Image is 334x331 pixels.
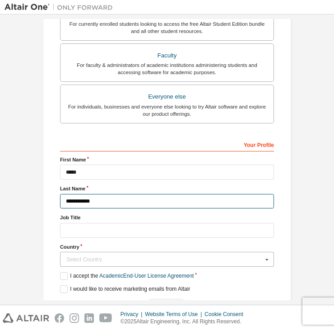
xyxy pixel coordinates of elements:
[84,313,94,323] img: linkedin.svg
[99,313,112,323] img: youtube.svg
[60,272,194,280] label: I accept the
[66,257,263,262] div: Select Country
[60,298,274,312] div: Read and acccept EULA to continue
[70,313,79,323] img: instagram.svg
[99,273,194,279] a: Academic End-User License Agreement
[66,20,268,35] div: For currently enrolled students looking to access the free Altair Student Edition bundle and all ...
[60,137,274,151] div: Your Profile
[66,103,268,118] div: For individuals, businesses and everyone else looking to try Altair software and explore our prod...
[66,90,268,103] div: Everyone else
[60,285,190,293] label: I would like to receive marketing emails from Altair
[60,185,274,192] label: Last Name
[55,313,64,323] img: facebook.svg
[121,318,249,326] p: © 2025 Altair Engineering, Inc. All Rights Reserved.
[60,214,274,221] label: Job Title
[66,49,268,62] div: Faculty
[5,3,117,12] img: Altair One
[66,61,268,76] div: For faculty & administrators of academic institutions administering students and accessing softwa...
[60,156,274,163] label: First Name
[121,311,145,318] div: Privacy
[3,313,49,323] img: altair_logo.svg
[145,311,204,318] div: Website Terms of Use
[204,311,248,318] div: Cookie Consent
[60,243,274,251] label: Country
